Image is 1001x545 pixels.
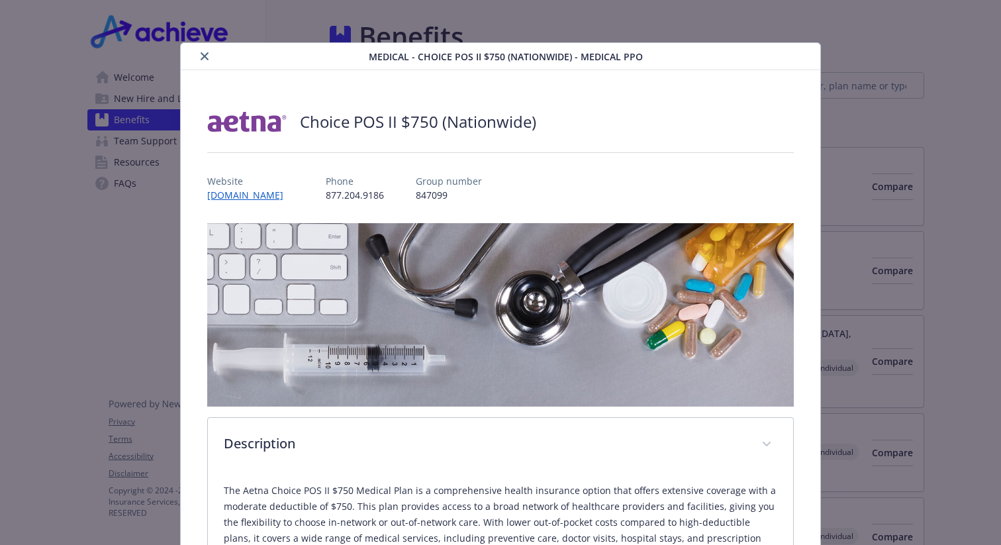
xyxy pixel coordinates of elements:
[207,174,294,188] p: Website
[416,188,482,202] p: 847099
[369,50,643,64] span: Medical - Choice POS II $750 (Nationwide) - Medical PPO
[326,188,384,202] p: 877.204.9186
[197,48,213,64] button: close
[208,418,793,472] div: Description
[300,111,536,133] h2: Choice POS II $750 (Nationwide)
[326,174,384,188] p: Phone
[207,189,294,201] a: [DOMAIN_NAME]
[207,223,794,407] img: banner
[224,434,745,454] p: Description
[207,102,287,142] img: Aetna Inc
[416,174,482,188] p: Group number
